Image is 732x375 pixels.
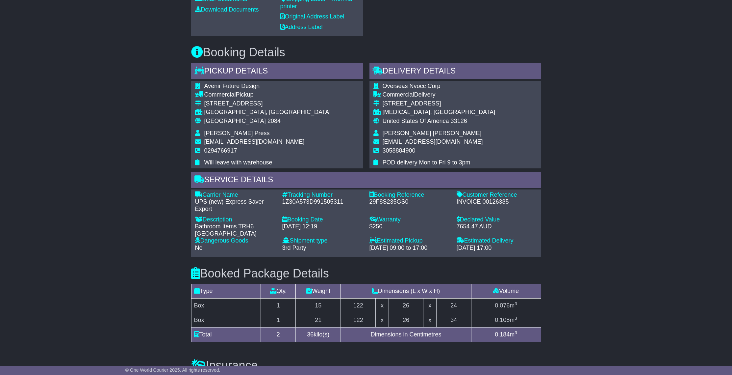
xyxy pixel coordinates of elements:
td: 2 [261,328,296,342]
div: 1Z30A573D991505311 [282,198,363,206]
span: 0.184 [495,331,510,338]
div: Declared Value [457,216,537,223]
span: 2084 [267,118,281,124]
a: Download Documents [195,6,259,13]
td: 24 [436,299,471,313]
h3: Booking Details [191,46,541,59]
td: 1 [261,299,296,313]
div: Bathroom Items TRH6 [GEOGRAPHIC_DATA] [195,223,276,237]
span: 0.076 [495,302,510,309]
td: Weight [296,284,341,299]
div: Delivery [383,91,495,99]
td: Box [191,313,261,328]
div: UPS (new) Express Saver Export [195,198,276,213]
div: Shipment type [282,237,363,245]
span: United States Of America [383,118,449,124]
div: [DATE] 12:19 [282,223,363,230]
td: x [376,313,389,328]
div: [DATE] 09:00 to 17:00 [369,245,450,252]
span: 3058884900 [383,147,416,154]
td: 15 [296,299,341,313]
span: POD delivery Mon to Fri 9 to 3pm [383,159,470,166]
div: Delivery Details [369,63,541,81]
td: x [376,299,389,313]
td: Dimensions (L x W x H) [341,284,471,299]
td: 1 [261,313,296,328]
td: m [471,328,541,342]
div: Estimated Pickup [369,237,450,245]
div: Pickup [204,91,331,99]
sup: 3 [515,316,517,321]
td: x [423,313,436,328]
td: m [471,299,541,313]
div: [MEDICAL_DATA], [GEOGRAPHIC_DATA] [383,109,495,116]
div: [STREET_ADDRESS] [204,100,331,107]
td: 122 [341,299,376,313]
div: Pickup Details [191,63,363,81]
td: x [423,299,436,313]
td: Qty. [261,284,296,299]
span: [EMAIL_ADDRESS][DOMAIN_NAME] [204,138,305,145]
div: 7654.47 AUD [457,223,537,230]
div: $250 [369,223,450,230]
span: No [195,245,203,251]
span: [PERSON_NAME] [PERSON_NAME] [383,130,482,136]
td: Total [191,328,261,342]
span: Commercial [204,91,236,98]
span: 3rd Party [282,245,306,251]
div: Customer Reference [457,191,537,199]
a: Address Label [280,24,323,30]
td: Type [191,284,261,299]
div: [GEOGRAPHIC_DATA], [GEOGRAPHIC_DATA] [204,109,331,116]
span: Will leave with warehouse [204,159,272,166]
div: Booking Reference [369,191,450,199]
div: Description [195,216,276,223]
div: Booking Date [282,216,363,223]
div: [DATE] 17:00 [457,245,537,252]
td: m [471,313,541,328]
td: 26 [389,299,423,313]
span: 0.108 [495,317,510,323]
td: 34 [436,313,471,328]
span: [GEOGRAPHIC_DATA] [204,118,266,124]
td: kilo(s) [296,328,341,342]
span: Commercial [383,91,414,98]
span: Avenir Future Design [204,83,260,89]
div: Service Details [191,172,541,189]
span: Overseas Nvocc Corp [383,83,441,89]
td: Volume [471,284,541,299]
td: 122 [341,313,376,328]
span: 33126 [451,118,467,124]
div: Dangerous Goods [195,237,276,245]
span: 0294766917 [204,147,237,154]
td: 26 [389,313,423,328]
div: [STREET_ADDRESS] [383,100,495,107]
div: Estimated Delivery [457,237,537,245]
span: 36 [307,331,314,338]
a: Original Address Label [280,13,344,20]
h3: Booked Package Details [191,267,541,280]
td: Dimensions in Centimetres [341,328,471,342]
span: [EMAIL_ADDRESS][DOMAIN_NAME] [383,138,483,145]
h3: Insurance [191,359,541,372]
div: Carrier Name [195,191,276,199]
div: 29F8S235GS0 [369,198,450,206]
td: 21 [296,313,341,328]
span: [PERSON_NAME] Press [204,130,270,136]
sup: 3 [515,330,517,335]
div: INVOICE 00126385 [457,198,537,206]
span: © One World Courier 2025. All rights reserved. [125,367,220,373]
div: Tracking Number [282,191,363,199]
sup: 3 [515,301,517,306]
td: Box [191,299,261,313]
div: Warranty [369,216,450,223]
